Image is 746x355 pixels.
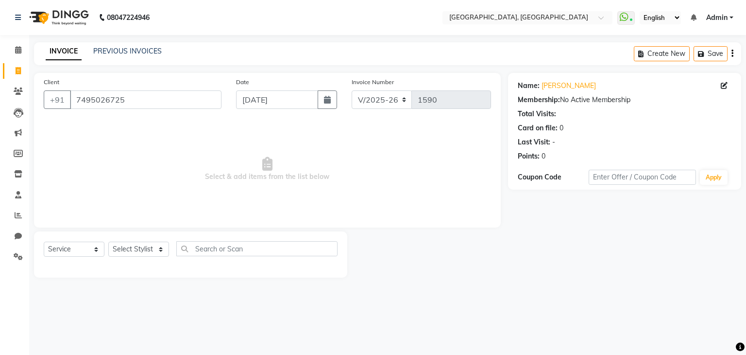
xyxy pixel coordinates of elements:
a: INVOICE [46,43,82,60]
div: Name: [518,81,540,91]
div: Coupon Code [518,172,589,182]
div: Total Visits: [518,109,556,119]
span: Select & add items from the list below [44,121,491,218]
div: 0 [542,151,545,161]
label: Date [236,78,249,87]
input: Enter Offer / Coupon Code [589,170,695,185]
button: Create New [634,46,690,61]
img: logo [25,4,91,31]
a: [PERSON_NAME] [542,81,596,91]
button: Apply [700,170,728,185]
div: 0 [559,123,563,133]
label: Invoice Number [352,78,394,87]
div: Last Visit: [518,137,550,147]
div: Points: [518,151,540,161]
div: - [552,137,555,147]
button: Save [694,46,728,61]
a: PREVIOUS INVOICES [93,47,162,55]
input: Search by Name/Mobile/Email/Code [70,90,221,109]
input: Search or Scan [176,241,338,256]
label: Client [44,78,59,87]
b: 08047224946 [107,4,150,31]
div: Card on file: [518,123,558,133]
div: Membership: [518,95,560,105]
button: +91 [44,90,71,109]
span: Admin [706,13,728,23]
div: No Active Membership [518,95,731,105]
